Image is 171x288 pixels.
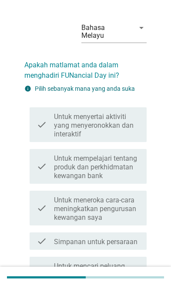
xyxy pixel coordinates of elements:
i: check [37,152,47,180]
div: Bahasa Melayu [81,24,129,40]
i: check [37,236,47,246]
i: check [37,111,47,139]
label: Simpanan untuk persaraan [54,238,137,246]
label: Untuk meneroka cara-cara meningkatkan pengurusan kewangan saya [54,196,140,222]
label: Untuk mempelajari tentang produk dan perkhidmatan kewangan bank [54,154,140,180]
i: arrow_drop_down [136,23,147,33]
h2: Apakah matlamat anda dalam menghadiri FUNancial Day ini? [24,51,147,81]
label: Untuk menyertai aktiviti yang menyeronokkan dan interaktif [54,113,140,139]
i: check [37,194,47,222]
i: info [24,85,31,92]
label: Pilih sebanyak mana yang anda suka [35,85,135,92]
